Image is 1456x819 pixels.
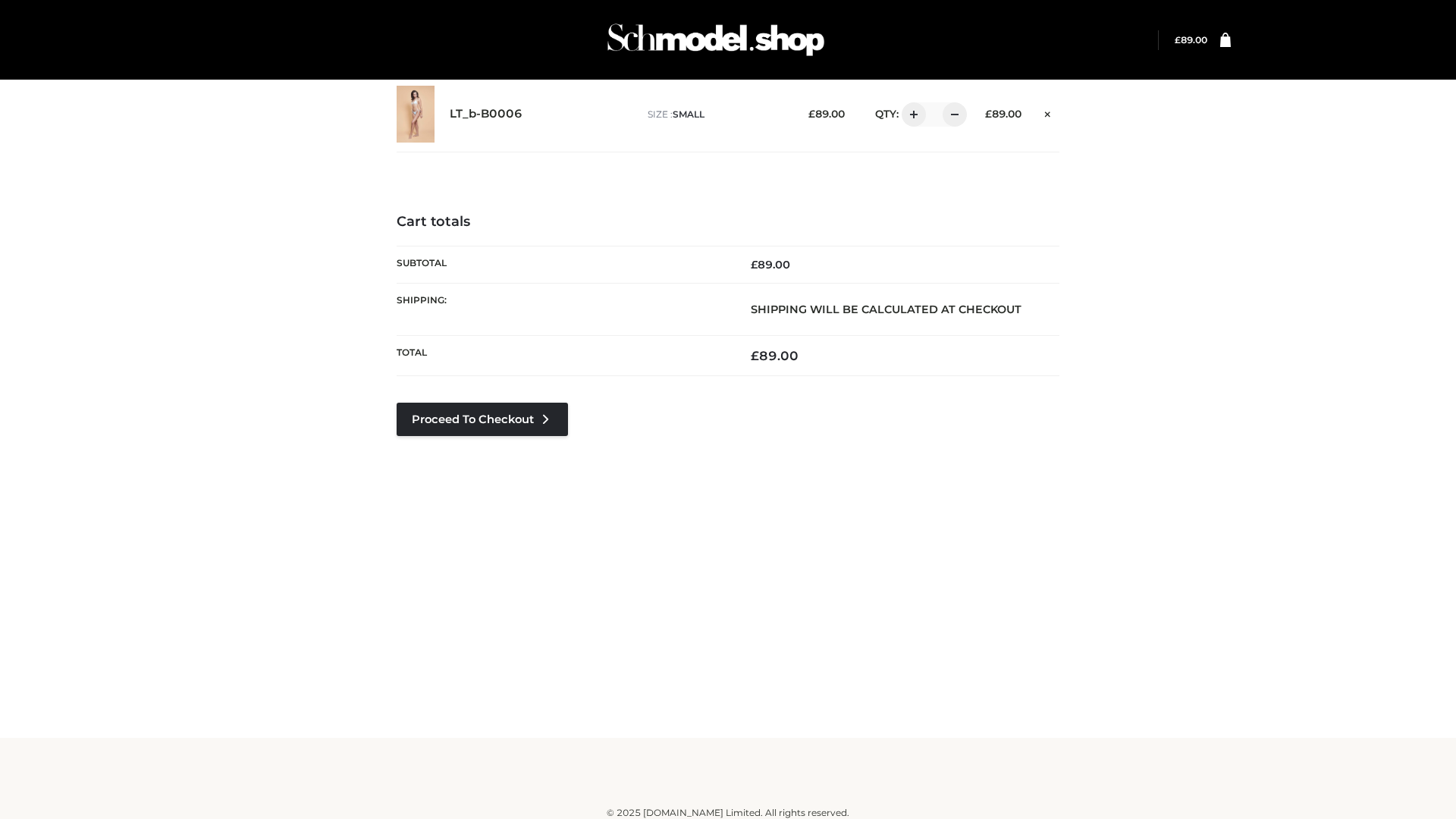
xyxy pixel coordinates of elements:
[751,258,790,271] bdi: 89.00
[1175,34,1207,45] a: £89.00
[648,108,785,121] p: size :
[673,108,704,120] span: SMALL
[808,108,845,120] bdi: 89.00
[397,246,728,283] th: Subtotal
[985,108,1021,120] bdi: 89.00
[751,348,799,363] bdi: 89.00
[1037,102,1059,122] a: Remove this item
[1175,34,1181,45] span: £
[602,10,830,70] img: Schmodel Admin 964
[751,348,759,363] span: £
[751,303,1021,316] strong: Shipping will be calculated at checkout
[450,107,522,121] a: LT_b-B0006
[397,403,568,436] a: Proceed to Checkout
[808,108,815,120] span: £
[860,102,962,127] div: QTY:
[397,336,728,376] th: Total
[985,108,992,120] span: £
[397,283,728,335] th: Shipping:
[1175,34,1207,45] bdi: 89.00
[397,86,435,143] img: LT_b-B0006 - SMALL
[751,258,758,271] span: £
[397,214,1059,231] h4: Cart totals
